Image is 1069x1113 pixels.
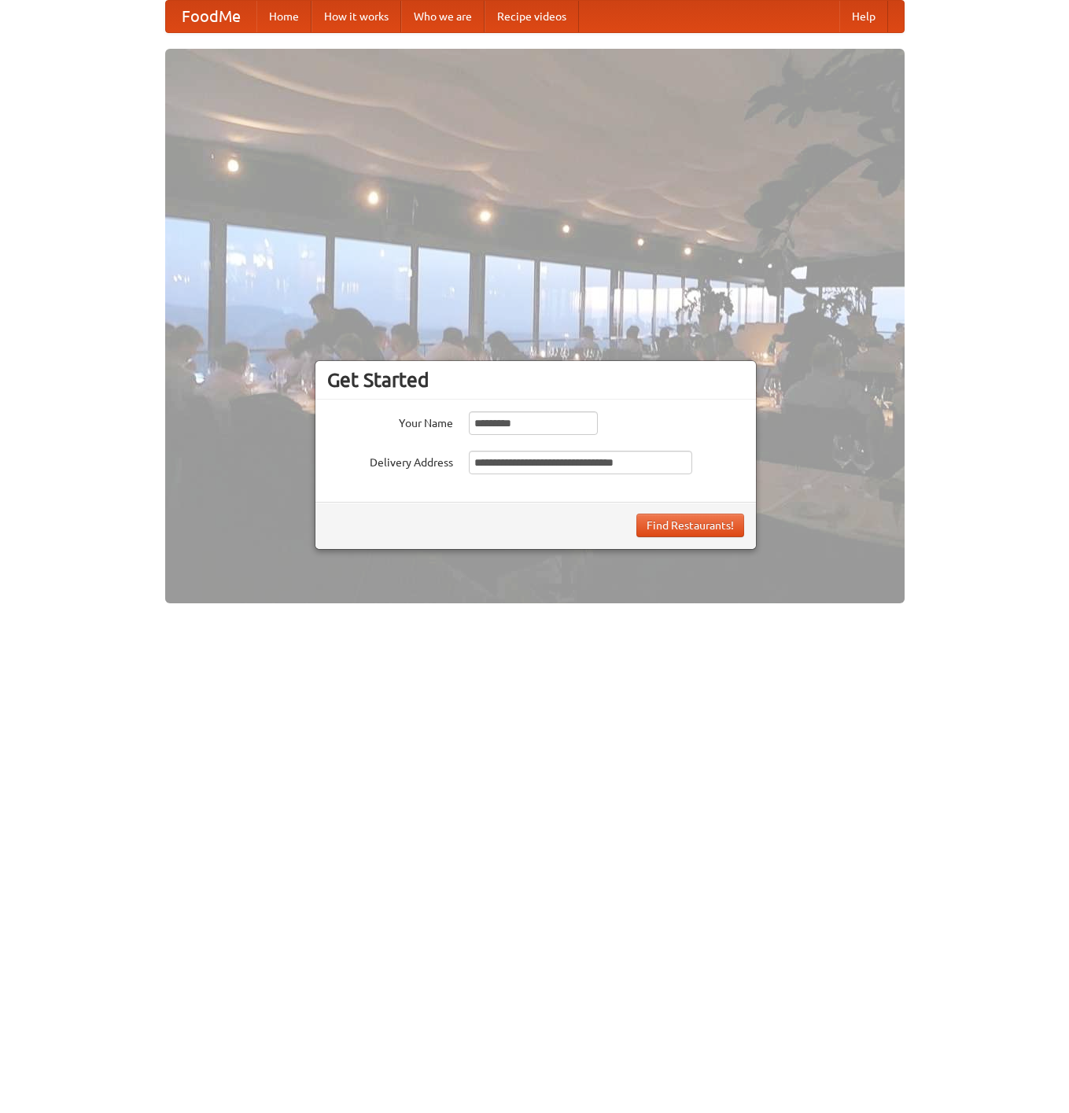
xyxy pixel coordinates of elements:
h3: Get Started [327,368,744,392]
a: Who we are [401,1,485,32]
a: How it works [311,1,401,32]
button: Find Restaurants! [636,514,744,537]
a: Home [256,1,311,32]
a: Recipe videos [485,1,579,32]
a: FoodMe [166,1,256,32]
label: Your Name [327,411,453,431]
label: Delivery Address [327,451,453,470]
a: Help [839,1,888,32]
